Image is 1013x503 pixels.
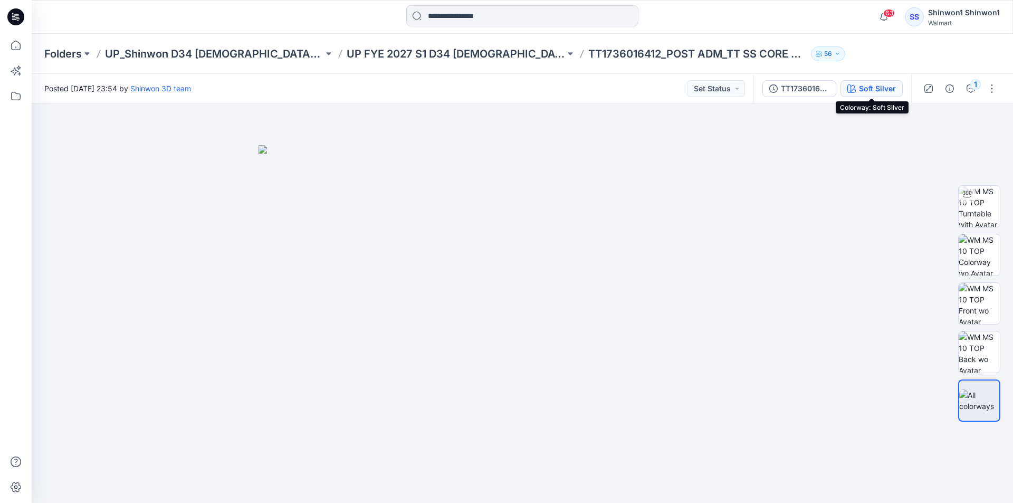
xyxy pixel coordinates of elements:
[44,46,82,61] a: Folders
[824,48,832,60] p: 56
[928,6,1000,19] div: Shinwon1 Shinwon1
[959,331,1000,373] img: WM MS 10 TOP Back wo Avatar
[859,83,896,94] div: Soft Silver
[588,46,807,61] p: TT1736016412_POST ADM_TT SS CORE CREW TEE
[970,79,981,90] div: 1
[959,234,1000,276] img: WM MS 10 TOP Colorway wo Avatar
[962,80,979,97] button: 1
[347,46,565,61] a: UP FYE 2027 S1 D34 [DEMOGRAPHIC_DATA] Knit Tops
[959,283,1000,324] img: WM MS 10 TOP Front wo Avatar
[130,84,191,93] a: Shinwon 3D team
[959,390,999,412] img: All colorways
[811,46,845,61] button: 56
[928,19,1000,27] div: Walmart
[941,80,958,97] button: Details
[905,7,924,26] div: SS
[44,83,191,94] span: Posted [DATE] 23:54 by
[840,80,903,97] button: Soft Silver
[105,46,323,61] a: UP_Shinwon D34 [DEMOGRAPHIC_DATA] Knit Tops
[762,80,836,97] button: TT1736016412_POST ADM_TT SS CORE COTTON CREW TEE
[959,186,1000,227] img: WM MS 10 TOP Turntable with Avatar
[781,83,829,94] div: TT1736016412_POST ADM_TT SS CORE COTTON CREW TEE
[883,9,895,17] span: 63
